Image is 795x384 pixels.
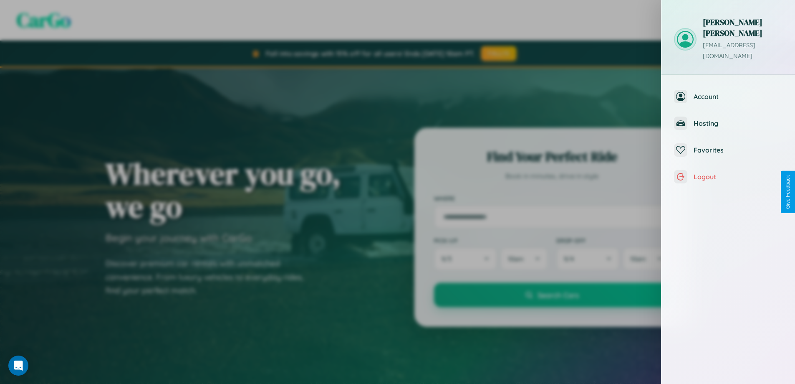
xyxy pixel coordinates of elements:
button: Logout [661,163,795,190]
p: [EMAIL_ADDRESS][DOMAIN_NAME] [703,40,782,62]
button: Favorites [661,137,795,163]
div: Open Intercom Messenger [8,356,28,376]
span: Favorites [694,146,782,154]
span: Logout [694,173,782,181]
span: Hosting [694,119,782,127]
button: Hosting [661,110,795,137]
button: Account [661,83,795,110]
h3: [PERSON_NAME] [PERSON_NAME] [703,17,782,38]
span: Account [694,92,782,101]
div: Give Feedback [785,175,791,209]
